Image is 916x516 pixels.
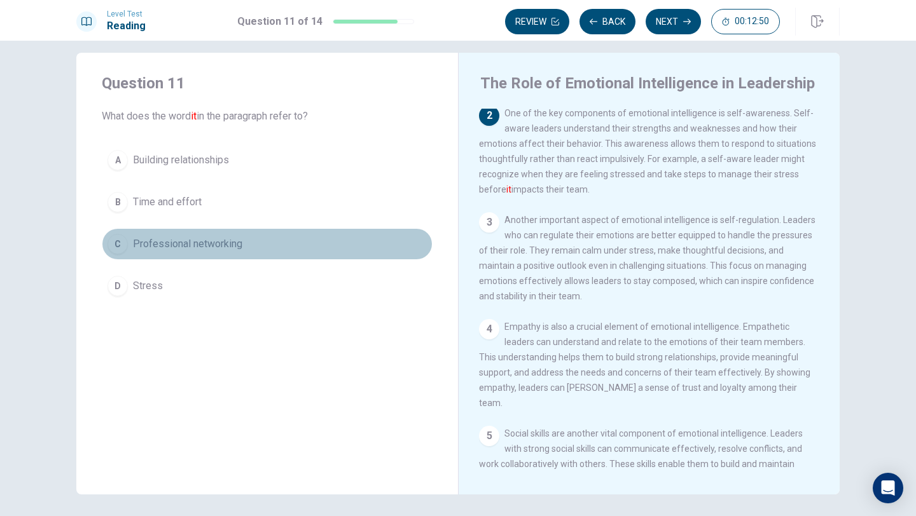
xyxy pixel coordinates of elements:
span: Empathy is also a crucial element of emotional intelligence. Empathetic leaders can understand an... [479,322,810,408]
div: 2 [479,105,499,126]
div: 4 [479,319,499,339]
button: Review [505,9,569,34]
span: Social skills are another vital component of emotional intelligence. Leaders with strong social s... [479,428,803,484]
button: CProfessional networking [102,228,433,260]
button: 00:12:50 [711,9,780,34]
button: DStress [102,270,433,302]
span: Level Test [107,10,146,18]
div: B [108,192,128,212]
div: D [108,276,128,296]
span: What does the word in the paragraph refer to? [102,109,433,124]
h4: Question 11 [102,73,433,93]
div: 3 [479,212,499,233]
div: A [108,150,128,170]
div: 5 [479,426,499,446]
span: Professional networking [133,236,242,252]
button: ABuilding relationships [102,144,433,176]
h1: Question 11 of 14 [237,14,323,29]
button: Next [646,9,701,34]
span: Another important aspect of emotional intelligence is self-regulation. Leaders who can regulate t... [479,215,815,301]
font: it [506,184,511,194]
button: BTime and effort [102,186,433,218]
span: Building relationships [133,153,229,168]
h1: Reading [107,18,146,34]
div: C [108,234,128,254]
font: it [191,110,197,122]
span: 00:12:50 [735,17,769,27]
span: Stress [133,278,163,294]
span: Time and effort [133,194,202,210]
h4: The Role of Emotional Intelligence in Leadership [480,73,815,93]
button: Back [579,9,635,34]
div: Open Intercom Messenger [873,473,903,503]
